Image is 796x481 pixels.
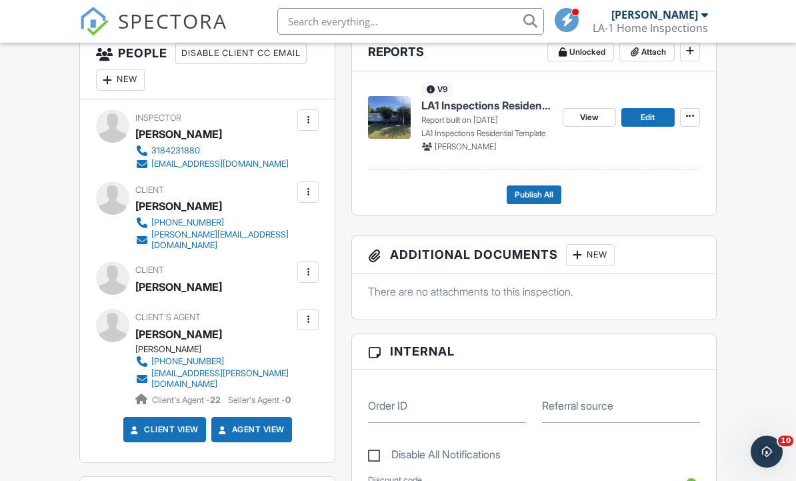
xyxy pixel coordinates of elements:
span: Client [135,265,164,275]
span: Inspector [135,113,181,123]
a: [PHONE_NUMBER] [135,216,294,229]
span: Client's Agent - [152,395,223,405]
div: [PERSON_NAME] [135,196,222,216]
a: 3184231880 [135,144,289,157]
div: [EMAIL_ADDRESS][PERSON_NAME][DOMAIN_NAME] [151,368,294,390]
div: [PERSON_NAME] [135,124,222,144]
strong: 0 [285,395,291,405]
div: [PERSON_NAME] [135,277,222,297]
div: LA-1 Home Inspections [593,21,708,35]
span: SPECTORA [118,7,227,35]
a: Agent View [216,423,285,436]
label: Disable All Notifications [368,448,501,465]
a: SPECTORA [79,18,227,46]
p: There are no attachments to this inspection. [368,284,699,299]
div: [PERSON_NAME][EMAIL_ADDRESS][DOMAIN_NAME] [151,229,294,251]
input: Search everything... [277,8,544,35]
div: [EMAIL_ADDRESS][DOMAIN_NAME] [151,159,289,169]
span: 10 [778,436,793,446]
strong: 22 [210,395,221,405]
h3: Internal [352,334,715,369]
a: Client View [128,423,199,436]
div: [PHONE_NUMBER] [151,217,224,228]
div: [PERSON_NAME] [611,8,698,21]
div: 3184231880 [151,145,200,156]
span: Client [135,185,164,195]
a: [EMAIL_ADDRESS][PERSON_NAME][DOMAIN_NAME] [135,368,294,390]
h3: Additional Documents [352,236,715,274]
a: [PERSON_NAME] [135,324,222,344]
a: [PERSON_NAME][EMAIL_ADDRESS][DOMAIN_NAME] [135,229,294,251]
label: Referral source [542,398,613,413]
div: New [96,69,145,91]
a: [PHONE_NUMBER] [135,355,294,368]
img: The Best Home Inspection Software - Spectora [79,7,109,36]
a: [EMAIL_ADDRESS][DOMAIN_NAME] [135,157,289,171]
label: Order ID [368,398,407,413]
span: Seller's Agent - [228,395,291,405]
iframe: Intercom live chat [751,436,783,468]
h3: People [80,35,335,99]
div: [PERSON_NAME] [135,344,305,355]
span: Client's Agent [135,312,201,322]
div: New [566,244,615,266]
div: Disable Client CC Email [175,43,307,64]
div: [PHONE_NUMBER] [151,356,224,367]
